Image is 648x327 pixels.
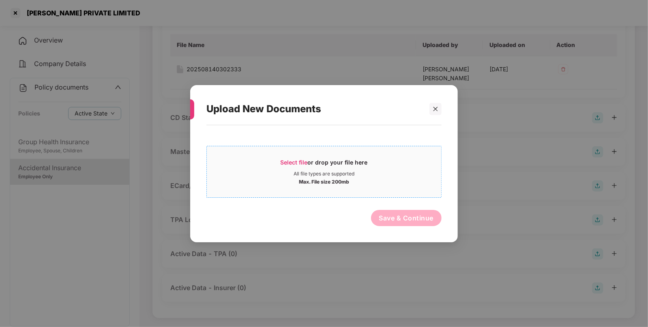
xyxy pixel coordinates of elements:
[281,158,308,165] span: Select file
[294,170,354,177] div: All file types are supported
[371,209,442,226] button: Save & Continue
[433,106,438,111] span: close
[206,93,422,125] div: Upload New Documents
[207,152,441,191] span: Select fileor drop your file hereAll file types are supportedMax. File size 200mb
[299,177,349,185] div: Max. File size 200mb
[281,158,368,170] div: or drop your file here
